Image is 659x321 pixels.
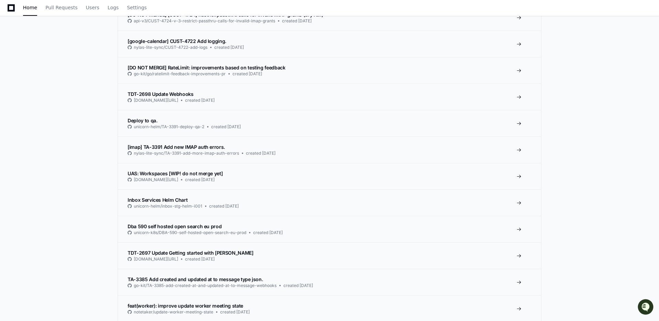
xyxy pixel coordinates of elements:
[128,91,194,97] span: TDT-2698 Update Webhooks
[118,84,541,110] a: TDT-2698 Update Webhooks[DOMAIN_NAME][URL]created [DATE]
[253,230,283,235] span: created [DATE]
[134,151,239,156] span: nylas-lite-sync/TA-3391-add-more-imap-auth-errors
[128,170,223,176] span: UAS: Workspaces [WIP! do not merge yet]
[246,151,276,156] span: created [DATE]
[127,5,147,10] span: Settings
[118,136,541,163] a: [imap] TA-3391 Add new IMAP auth errors.nylas-lite-sync/TA-3391-add-more-imap-auth-errorscreated ...
[23,58,87,64] div: We're available if you need us!
[185,256,215,262] span: created [DATE]
[128,197,187,203] span: Inbox Services Helm Chart
[118,110,541,136] a: Deploy to qa.unicorn-helm/TA-3391-deploy-qa-2created [DATE]
[134,18,275,24] span: api-v3/CUST-4724-v-3-restrict-passthru-calls-for-invalid-imap-grants
[118,31,541,57] a: [google-calendar] CUST-4722 Add logging.nylas-lite-sync/CUST-4722-add-logscreated [DATE]
[118,163,541,189] a: UAS: Workspaces [WIP! do not merge yet][DOMAIN_NAME][URL]created [DATE]
[118,269,541,295] a: TA-3385 Add created and updated at to message type json.go-kit/TA-3385-add-created-at-and-updated...
[118,216,541,242] a: Dba 590 self hosted open search eu produnicorn-k8s/DBA-590-self-hosted-open-search-eu-prodcreated...
[128,144,225,150] span: [imap] TA-3391 Add new IMAP auth errors.
[134,45,207,50] span: nylas-lite-sync/CUST-4722-add-logs
[185,98,215,103] span: created [DATE]
[128,65,285,70] span: [DO NOT MERGE] RateLimit: improvements based on testing feedback
[134,203,202,209] span: unicorn-helm/inbox-stg-helm-i001
[220,309,250,315] span: created [DATE]
[211,124,241,130] span: created [DATE]
[48,72,83,77] a: Powered byPylon
[128,38,226,44] span: [google-calendar] CUST-4722 Add logging.
[23,51,113,58] div: Start new chat
[128,276,263,282] span: TA-3385 Add created and updated at to message type json.
[23,5,37,10] span: Home
[134,124,204,130] span: unicorn-helm/TA-3391-deploy-qa-2
[7,27,125,38] div: Welcome
[185,177,215,182] span: created [DATE]
[637,298,656,317] iframe: Open customer support
[128,250,253,256] span: TDT-2697 Update Getting started with [PERSON_NAME]
[68,72,83,77] span: Pylon
[134,71,226,77] span: go-kit/go/ratelimit-feedback-improvements-pr
[134,230,246,235] span: unicorn-k8s/DBA-590-self-hosted-open-search-eu-prod
[233,71,262,77] span: created [DATE]
[86,5,99,10] span: Users
[118,4,541,31] a: [DO NOT MERGE] [CUST-4724] Restrict passthru calls for invalid IMAP grants (dry run)api-v3/CUST-4...
[282,18,312,24] span: created [DATE]
[134,309,213,315] span: notetaker/update-worker-meeting-state
[214,45,244,50] span: created [DATE]
[7,51,19,64] img: 1756235613930-3d25f9e4-fa56-45dd-b3ad-e072dfbd1548
[134,98,178,103] span: [DOMAIN_NAME][URL]
[118,189,541,216] a: Inbox Services Helm Chartunicorn-helm/inbox-stg-helm-i001created [DATE]
[45,5,77,10] span: Pull Requests
[134,283,277,288] span: go-kit/TA-3385-add-created-at-and-updated-at-to-message-webhooks
[128,223,222,229] span: Dba 590 self hosted open search eu prod
[118,57,541,84] a: [DO NOT MERGE] RateLimit: improvements based on testing feedbackgo-kit/go/ratelimit-feedback-impr...
[118,242,541,269] a: TDT-2697 Update Getting started with [PERSON_NAME][DOMAIN_NAME][URL]created [DATE]
[134,256,178,262] span: [DOMAIN_NAME][URL]
[283,283,313,288] span: created [DATE]
[117,53,125,62] button: Start new chat
[128,303,243,309] span: feat(worker): improve update worker meeting state
[134,177,178,182] span: [DOMAIN_NAME][URL]
[108,5,119,10] span: Logs
[209,203,239,209] span: created [DATE]
[7,7,21,21] img: PlayerZero
[128,118,157,123] span: Deploy to qa.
